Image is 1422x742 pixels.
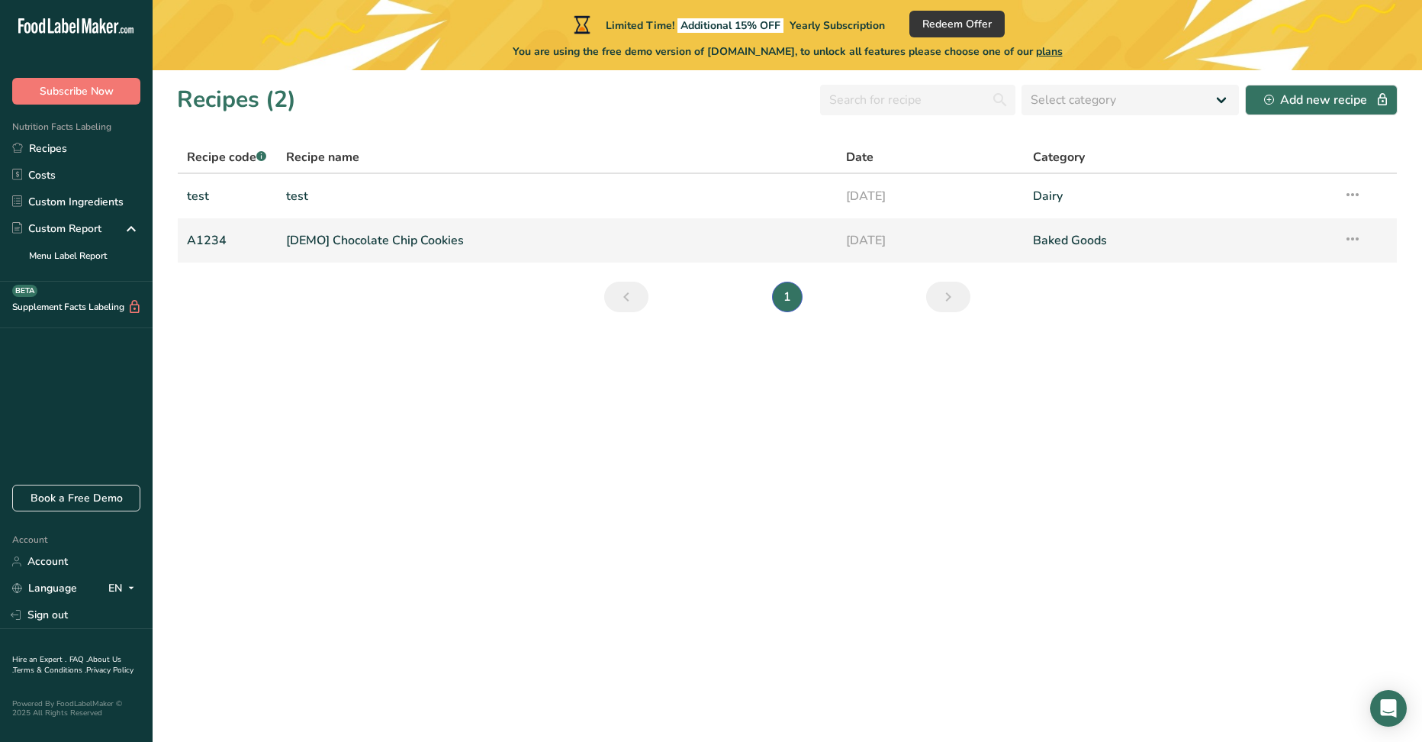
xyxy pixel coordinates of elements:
[846,148,873,166] span: Date
[86,665,134,676] a: Privacy Policy
[846,180,1015,212] a: [DATE]
[187,180,268,212] a: test
[677,18,783,33] span: Additional 15% OFF
[1264,91,1379,109] div: Add new recipe
[286,148,359,166] span: Recipe name
[790,18,885,33] span: Yearly Subscription
[177,82,296,117] h1: Recipes (2)
[69,654,88,665] a: FAQ .
[1245,85,1398,115] button: Add new recipe
[108,579,140,598] div: EN
[1033,148,1085,166] span: Category
[604,282,648,312] a: Previous page
[1036,44,1063,59] span: plans
[571,15,885,34] div: Limited Time!
[1370,690,1407,727] div: Open Intercom Messenger
[12,654,121,676] a: About Us .
[12,221,101,237] div: Custom Report
[12,78,140,105] button: Subscribe Now
[187,149,266,166] span: Recipe code
[909,11,1005,37] button: Redeem Offer
[1033,180,1326,212] a: Dairy
[820,85,1015,115] input: Search for recipe
[286,180,828,212] a: test
[40,83,114,99] span: Subscribe Now
[13,665,86,676] a: Terms & Conditions .
[1033,224,1326,256] a: Baked Goods
[286,224,828,256] a: [DEMO] Chocolate Chip Cookies
[12,285,37,297] div: BETA
[926,282,970,312] a: Next page
[12,485,140,511] a: Book a Free Demo
[12,575,77,602] a: Language
[12,699,140,718] div: Powered By FoodLabelMaker © 2025 All Rights Reserved
[922,16,992,32] span: Redeem Offer
[187,224,268,256] a: A1234
[12,654,66,665] a: Hire an Expert .
[846,224,1015,256] a: [DATE]
[513,44,1063,60] span: You are using the free demo version of [DOMAIN_NAME], to unlock all features please choose one of...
